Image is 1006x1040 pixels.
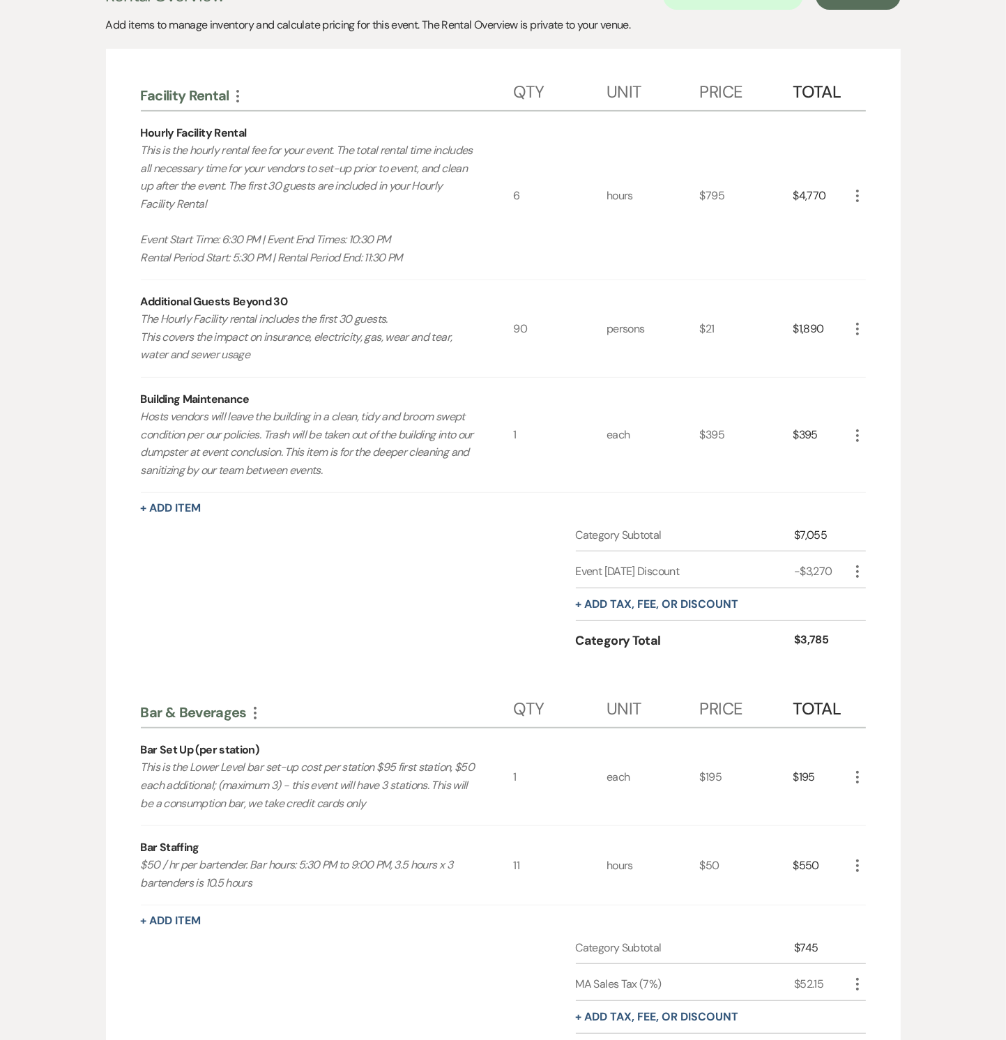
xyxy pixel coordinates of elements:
[607,685,700,727] div: Unit
[141,758,476,812] p: This is the Lower Level bar set-up cost per station $95 first station, $50 each additional; (maxi...
[513,280,607,377] div: 90
[607,68,700,110] div: Unit
[700,685,793,727] div: Price
[700,728,793,825] div: $195
[576,976,795,993] div: MA Sales Tax (7%)
[794,976,848,993] div: $52.15
[141,391,250,408] div: Building Maintenance
[793,68,848,110] div: Total
[141,408,476,479] p: Hosts vendors will leave the building in a clean, tidy and broom swept condition per our policies...
[700,378,793,492] div: $395
[607,728,700,825] div: each
[700,68,793,110] div: Price
[607,378,700,492] div: each
[141,293,288,310] div: Additional Guests Beyond 30
[576,599,739,610] button: + Add tax, fee, or discount
[700,826,793,905] div: $50
[607,826,700,905] div: hours
[141,125,247,142] div: Hourly Facility Rental
[700,280,793,377] div: $21
[576,632,795,650] div: Category Total
[794,527,848,544] div: $7,055
[794,563,848,580] div: -$3,270
[141,86,514,105] div: Facility Rental
[141,142,476,266] p: This is the hourly rental fee for your event. The total rental time includes all necessary time f...
[794,940,848,956] div: $745
[576,1011,739,1023] button: + Add tax, fee, or discount
[513,826,607,905] div: 11
[141,742,259,758] div: Bar Set Up (per station)
[513,68,607,110] div: Qty
[141,856,476,892] p: $50 / hr per bartender. Bar hours: 5:30 PM to 9:00 PM, 3.5 hours x 3 bartenders is 10.5 hours
[513,728,607,825] div: 1
[607,280,700,377] div: persons
[794,632,848,650] div: $3,785
[513,378,607,492] div: 1
[141,310,476,364] p: The Hourly Facility rental includes the first 30 guests. This covers the impact on insurance, ele...
[576,940,795,956] div: Category Subtotal
[793,112,848,280] div: $4,770
[793,378,848,492] div: $395
[793,685,848,727] div: Total
[141,915,201,926] button: + Add Item
[513,685,607,727] div: Qty
[793,280,848,377] div: $1,890
[576,527,795,544] div: Category Subtotal
[141,703,514,721] div: Bar & Beverages
[607,112,700,280] div: hours
[793,826,848,905] div: $550
[141,503,201,514] button: + Add Item
[793,728,848,825] div: $195
[576,563,795,580] div: Event [DATE] Discount
[141,839,199,856] div: Bar Staffing
[513,112,607,280] div: 6
[106,17,901,33] div: Add items to manage inventory and calculate pricing for this event. The Rental Overview is privat...
[700,112,793,280] div: $795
